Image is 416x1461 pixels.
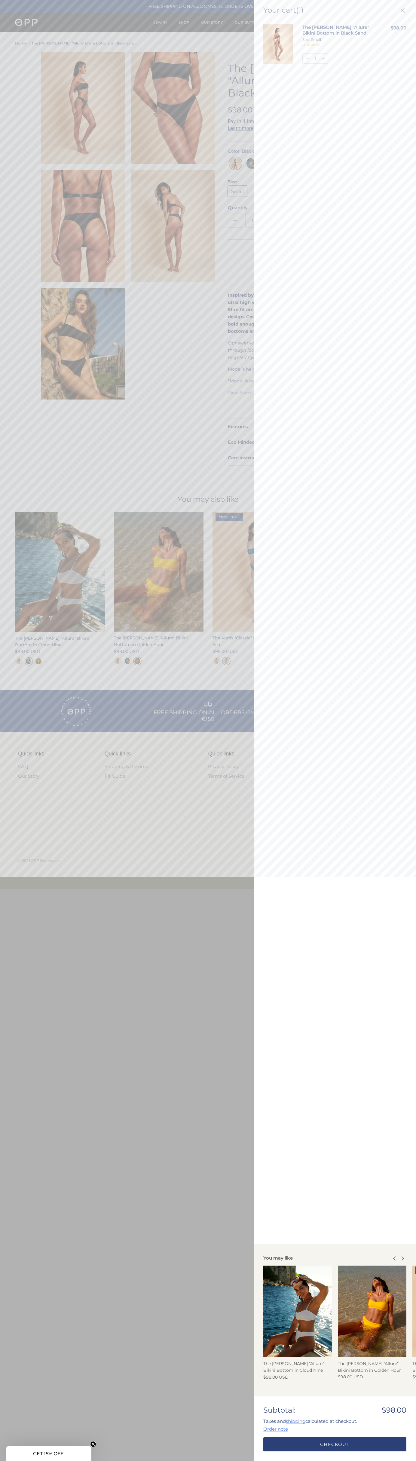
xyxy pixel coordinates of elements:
a: The [PERSON_NAME] "Allure" Bikini Bottom in Golden Hour $98.00 USD [338,1360,406,1380]
a: Increase quantity [320,54,328,64]
input: Quantity [311,54,320,63]
toggle-target: Order note [263,1426,288,1432]
span: Size: [302,37,310,42]
div: GET 15% OFF!Close teaser [6,1446,91,1461]
div: Taxes and calculated at checkout. [263,1418,406,1425]
div: 8 in stock [302,42,382,48]
div: Subtotal: [263,1406,406,1415]
span: (1) [296,6,304,14]
a: The [PERSON_NAME] "Allure" Bikini Bottom in Cloud Nine $98.00 USD [263,1360,332,1380]
span: $98.00 [391,25,406,31]
span: $98.00 USD [338,1374,363,1380]
span: Small [311,37,321,42]
div: Your cart [263,6,304,15]
a: Checkout [263,1437,406,1451]
div: You may like [263,1255,391,1261]
a: Decrease quantity [303,54,311,64]
div: The [PERSON_NAME] "Allure" Bikini Bottom in Golden Hour [338,1360,406,1374]
div: The [PERSON_NAME] "Allure" Bikini Bottom in Cloud Nine [263,1360,332,1374]
span: GET 15% OFF! [33,1451,65,1456]
a: shipping [286,1418,305,1424]
span: $98.00 [382,1406,406,1415]
a: The [PERSON_NAME] "Allure" Bikini Bottom in Black Sand [302,24,369,36]
span: $98.00 USD [263,1374,289,1380]
button: Close teaser [90,1441,96,1447]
